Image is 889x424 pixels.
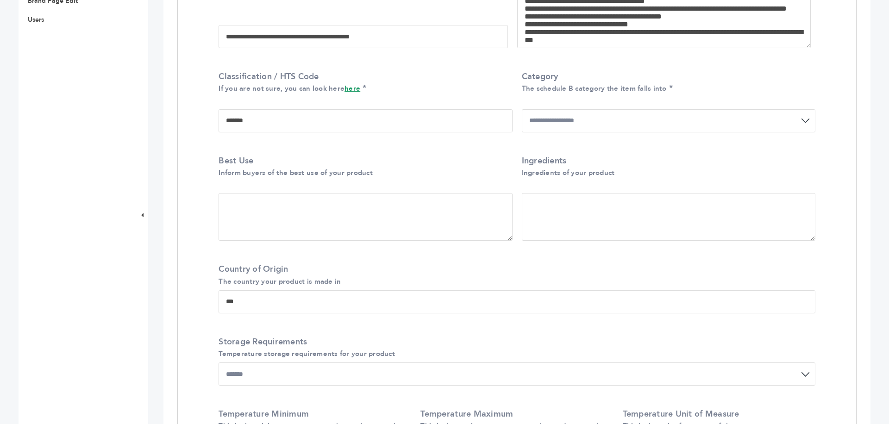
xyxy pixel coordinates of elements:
[522,168,615,177] small: Ingredients of your product
[219,277,341,286] small: The country your product is made in
[28,15,44,24] a: Users
[219,336,811,359] label: Storage Requirements
[219,349,395,358] small: Temperature storage requirements for your product
[219,263,811,287] label: Country of Origin
[344,84,360,93] a: here
[522,155,811,178] label: Ingredients
[219,84,360,93] small: If you are not sure, you can look here
[522,71,811,94] label: Category
[219,71,507,94] label: Classification / HTS Code
[219,155,507,178] label: Best Use
[522,84,667,93] small: The schedule B category the item falls into
[219,168,373,177] small: Inform buyers of the best use of your product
